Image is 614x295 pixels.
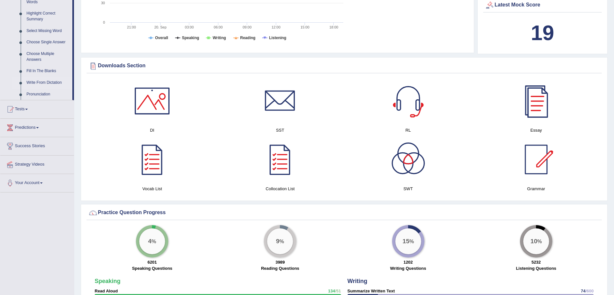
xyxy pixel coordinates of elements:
[530,237,537,245] big: 10
[219,185,341,192] h4: Collocation List
[91,185,213,192] h4: Vocab List
[101,1,105,5] text: 30
[213,36,226,40] tspan: Writing
[95,289,118,293] strong: Read Aloud
[300,25,309,29] text: 15:00
[531,260,541,265] strong: 5232
[154,25,167,29] tspan: 20. Sep
[485,0,600,10] div: Latest Mock Score
[335,289,341,293] span: /51
[395,228,421,254] div: %
[0,100,74,116] a: Tests
[276,237,280,245] big: 9
[214,25,223,29] text: 06:00
[219,127,341,134] h4: SST
[182,36,199,40] tspan: Speaking
[155,36,168,40] tspan: Overall
[24,25,72,37] a: Select Missing Word
[272,25,281,29] text: 12:00
[139,228,165,254] div: %
[132,265,172,271] label: Speaking Questions
[348,278,368,284] strong: Writing
[0,156,74,172] a: Strategy Videos
[148,237,152,245] big: 4
[328,289,335,293] span: 134
[0,174,74,190] a: Your Account
[531,21,554,45] b: 19
[88,208,600,218] div: Practice Question Progress
[24,8,72,25] a: Highlight Correct Summary
[390,265,426,271] label: Writing Questions
[95,278,120,284] strong: Speaking
[243,25,252,29] text: 09:00
[267,228,293,254] div: %
[24,48,72,65] a: Choose Multiple Answers
[586,289,594,293] span: /600
[24,77,72,89] a: Write From Dictation
[148,260,157,265] strong: 6201
[402,237,409,245] big: 15
[348,185,469,192] h4: SWT
[24,89,72,100] a: Pronunciation
[329,25,338,29] text: 18:00
[523,228,549,254] div: %
[475,127,597,134] h4: Essay
[261,265,299,271] label: Reading Questions
[0,137,74,153] a: Success Stories
[24,65,72,77] a: Fill In The Blanks
[516,265,556,271] label: Listening Questions
[0,119,74,135] a: Predictions
[348,289,395,293] strong: Summarize Written Text
[91,127,213,134] h4: DI
[103,20,105,24] text: 0
[240,36,255,40] tspan: Reading
[24,37,72,48] a: Choose Single Answer
[475,185,597,192] h4: Grammar
[269,36,286,40] tspan: Listening
[581,289,585,293] span: 74
[88,61,600,71] div: Downloads Section
[348,127,469,134] h4: RL
[403,260,413,265] strong: 1202
[276,260,285,265] strong: 3989
[127,25,136,29] text: 21:00
[185,25,194,29] text: 03:00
